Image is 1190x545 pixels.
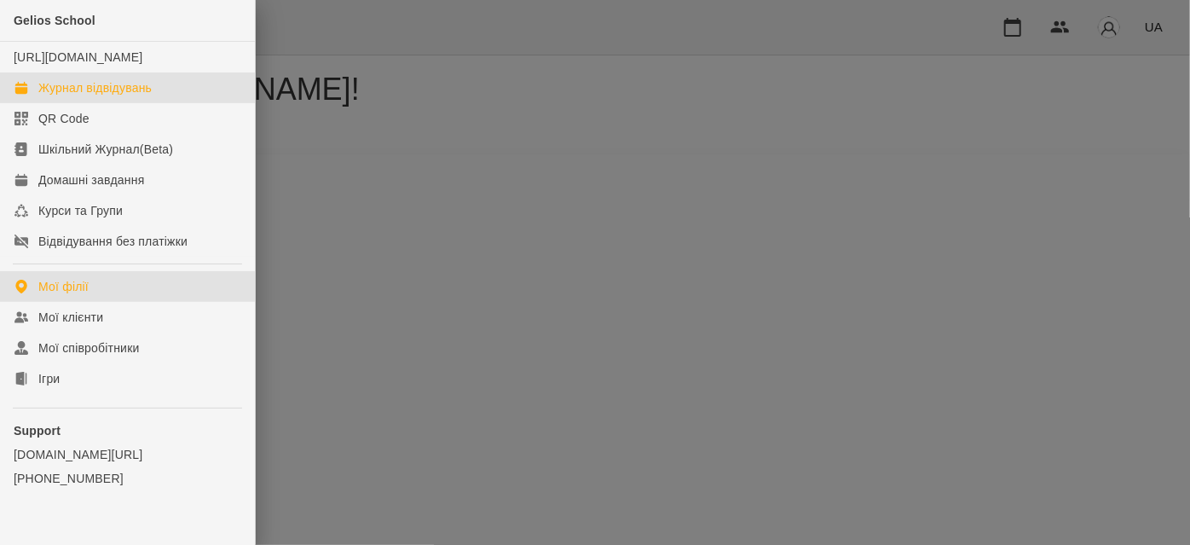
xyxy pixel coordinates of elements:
div: Шкільний Журнал(Beta) [38,141,173,158]
div: Мої філії [38,278,89,295]
div: Мої співробітники [38,339,140,357]
div: Курси та Групи [38,202,123,219]
div: QR Code [38,110,90,127]
div: Відвідування без платіжки [38,233,188,250]
p: Support [14,422,241,439]
div: Ігри [38,370,60,387]
a: [DOMAIN_NAME][URL] [14,446,241,463]
div: Журнал відвідувань [38,79,152,96]
div: Домашні завдання [38,171,144,188]
a: [PHONE_NUMBER] [14,470,241,487]
div: Мої клієнти [38,309,103,326]
span: Gelios School [14,14,95,27]
a: [URL][DOMAIN_NAME] [14,50,142,64]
